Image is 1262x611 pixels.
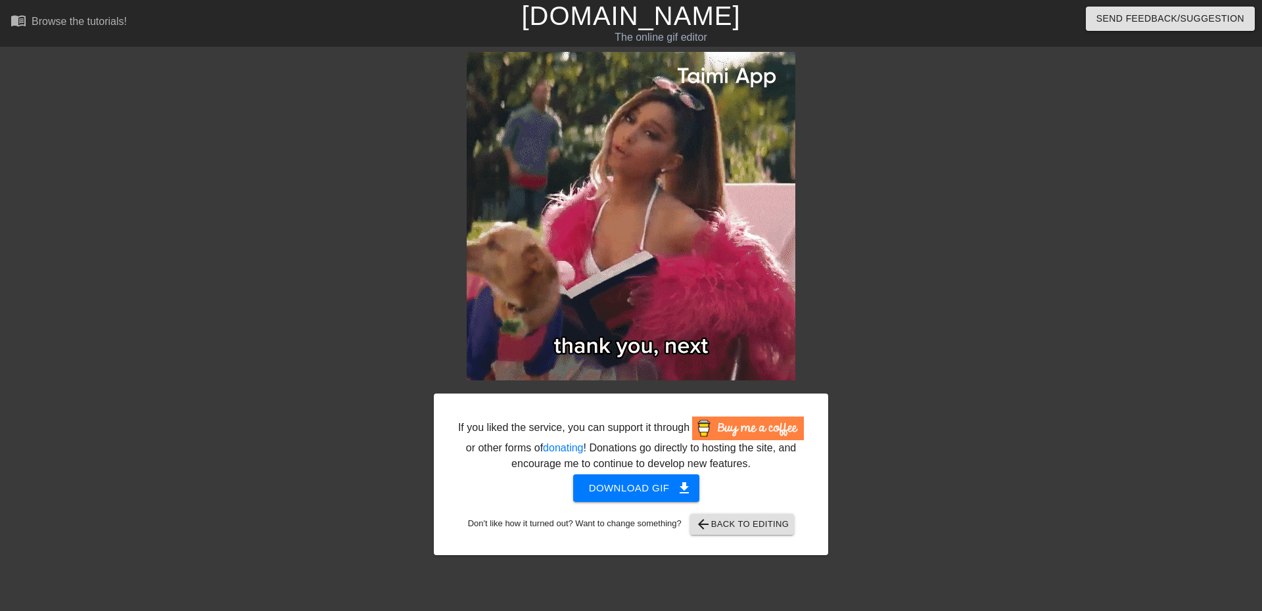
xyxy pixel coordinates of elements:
[454,514,808,535] div: Don't like how it turned out? Want to change something?
[32,16,127,27] div: Browse the tutorials!
[695,516,789,532] span: Back to Editing
[11,12,127,33] a: Browse the tutorials!
[543,442,583,453] a: donating
[457,417,805,472] div: If you liked the service, you can support it through or other forms of ! Donations go directly to...
[1096,11,1244,27] span: Send Feedback/Suggestion
[1086,7,1255,31] button: Send Feedback/Suggestion
[589,480,684,497] span: Download gif
[467,52,795,380] img: EmSsVI4E.gif
[692,417,804,440] img: Buy Me A Coffee
[676,480,692,496] span: get_app
[521,1,740,30] a: [DOMAIN_NAME]
[695,516,711,532] span: arrow_back
[11,12,26,28] span: menu_book
[690,514,795,535] button: Back to Editing
[563,482,700,493] a: Download gif
[427,30,895,45] div: The online gif editor
[573,474,700,502] button: Download gif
